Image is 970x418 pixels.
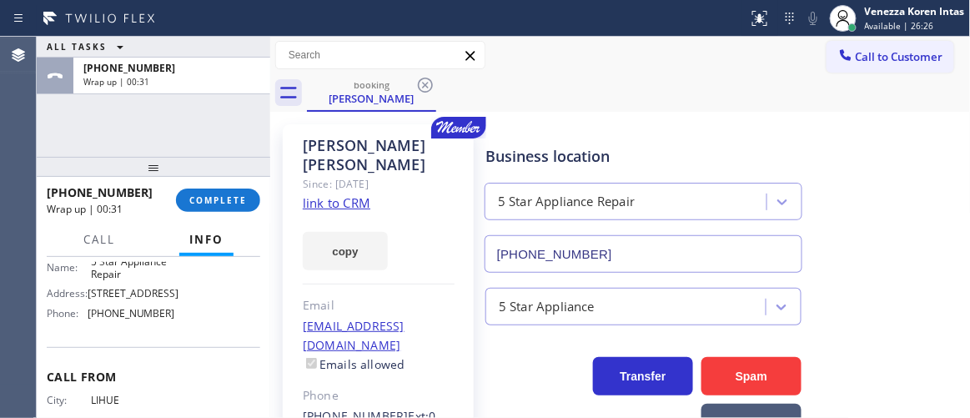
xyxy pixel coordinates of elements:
span: Phone: [47,307,88,320]
div: Email [303,296,455,315]
span: 5 Star Appliance Repair [91,255,174,281]
div: Phone [303,386,455,405]
span: LIHUE [91,394,174,406]
span: [PHONE_NUMBER] [83,61,175,75]
button: COMPLETE [176,189,260,212]
button: Call [73,224,125,256]
div: [PERSON_NAME] [309,91,435,106]
button: Call to Customer [827,41,954,73]
button: Transfer [593,357,693,395]
div: Business location [485,145,802,168]
span: [PHONE_NUMBER] [88,307,175,320]
div: Venezza Koren Intas [865,4,965,18]
label: Emails allowed [303,356,405,372]
button: Info [179,224,234,256]
span: City: [47,394,91,406]
input: Emails allowed [306,358,317,369]
span: Call [83,232,115,247]
button: copy [303,232,388,270]
span: ALL TASKS [47,41,107,53]
button: Mute [802,7,825,30]
div: [PERSON_NAME] [PERSON_NAME] [303,136,455,174]
span: Call From [47,369,260,385]
button: ALL TASKS [37,37,140,57]
button: Spam [701,357,802,395]
span: Info [189,232,224,247]
span: Wrap up | 00:31 [83,76,149,88]
div: Since: [DATE] [303,174,455,194]
input: Phone Number [485,235,802,273]
span: Call to Customer [856,49,943,64]
div: booking [309,78,435,91]
a: [EMAIL_ADDRESS][DOMAIN_NAME] [303,318,405,353]
span: Name: [47,261,91,274]
div: 5 Star Appliance [499,297,595,316]
span: Available | 26:26 [865,20,934,32]
span: [STREET_ADDRESS] [88,287,178,300]
div: 5 Star Appliance Repair [498,193,636,212]
span: Wrap up | 00:31 [47,202,123,216]
a: link to CRM [303,194,370,211]
span: Address: [47,287,88,300]
span: [PHONE_NUMBER] [47,184,153,200]
input: Search [276,42,485,68]
span: COMPLETE [189,194,247,206]
div: Andrea Powell [309,74,435,110]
